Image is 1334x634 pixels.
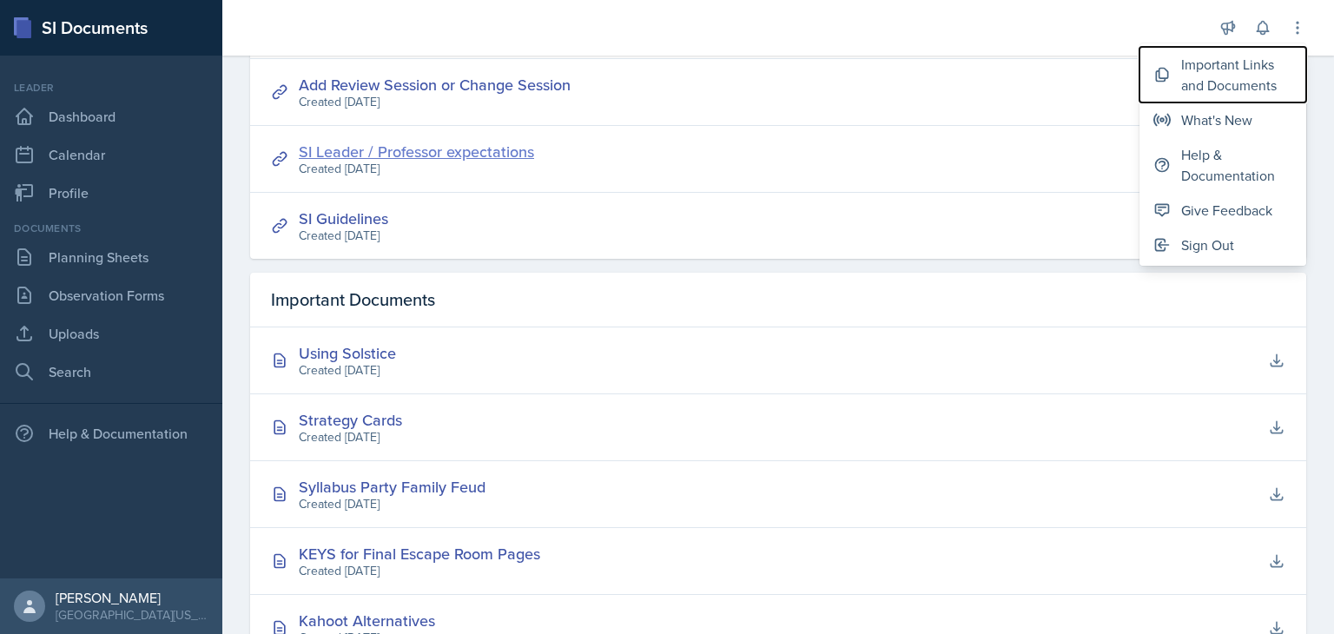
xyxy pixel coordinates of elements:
[7,99,215,134] a: Dashboard
[7,354,215,389] a: Search
[56,606,208,624] div: [GEOGRAPHIC_DATA][US_STATE]
[7,416,215,451] div: Help & Documentation
[299,227,388,245] div: Created [DATE]
[299,74,571,96] a: Add Review Session or Change Session
[271,287,435,313] span: Important Documents
[1181,109,1252,130] div: What's New
[1139,193,1306,228] button: Give Feedback
[7,175,215,210] a: Profile
[1139,47,1306,102] button: Important Links and Documents
[1139,102,1306,137] button: What's New
[1181,200,1272,221] div: Give Feedback
[1139,137,1306,193] button: Help & Documentation
[299,609,435,632] div: Kahoot Alternatives
[7,80,215,96] div: Leader
[1181,54,1292,96] div: Important Links and Documents
[56,589,208,606] div: [PERSON_NAME]
[7,221,215,236] div: Documents
[299,160,534,178] div: Created [DATE]
[1139,228,1306,262] button: Sign Out
[299,408,402,432] div: Strategy Cards
[299,542,540,565] div: KEYS for Final Escape Room Pages
[299,93,571,111] div: Created [DATE]
[7,137,215,172] a: Calendar
[299,475,485,499] div: Syllabus Party Family Feud
[299,341,396,365] div: Using Solstice
[7,316,215,351] a: Uploads
[7,240,215,274] a: Planning Sheets
[299,141,534,162] a: SI Leader / Professor expectations
[299,495,485,513] div: Created [DATE]
[7,278,215,313] a: Observation Forms
[299,361,396,380] div: Created [DATE]
[299,562,540,580] div: Created [DATE]
[299,208,388,229] a: SI Guidelines
[1181,144,1292,186] div: Help & Documentation
[1181,234,1234,255] div: Sign Out
[299,428,402,446] div: Created [DATE]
